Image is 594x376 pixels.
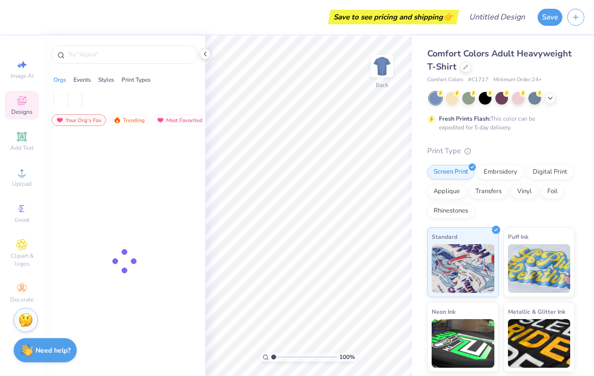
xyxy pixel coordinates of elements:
button: Save [538,9,562,26]
span: Comfort Colors [427,76,463,84]
div: Most Favorited [152,114,207,126]
div: Applique [427,184,466,199]
input: Try "Alpha" [67,50,192,59]
div: Orgs [53,75,66,84]
span: # C1717 [468,76,489,84]
span: Minimum Order: 24 + [493,76,542,84]
div: Print Types [122,75,151,84]
input: Untitled Design [461,7,533,27]
img: trending.gif [113,117,121,124]
span: Metallic & Glitter Ink [508,306,565,317]
span: Add Text [10,144,34,152]
div: Digital Print [526,165,574,179]
div: This color can be expedited for 5 day delivery. [439,114,559,132]
img: Neon Ink [432,319,494,368]
img: Standard [432,244,494,293]
div: Screen Print [427,165,474,179]
div: Rhinestones [427,204,474,218]
div: Vinyl [511,184,538,199]
div: Foil [541,184,564,199]
div: Styles [98,75,114,84]
img: Back [372,56,392,76]
img: most_fav.gif [56,117,64,124]
div: Transfers [469,184,508,199]
span: Image AI [11,72,34,80]
div: Your Org's Fav [52,114,106,126]
div: Back [376,81,388,90]
strong: Need help? [35,346,70,355]
div: Events [73,75,91,84]
span: Upload [12,180,32,188]
img: Puff Ink [508,244,571,293]
div: Embroidery [477,165,524,179]
span: Neon Ink [432,306,455,317]
strong: Fresh Prints Flash: [439,115,490,123]
img: Metallic & Glitter Ink [508,319,571,368]
span: Puff Ink [508,232,528,242]
div: Save to see pricing and shipping [331,10,456,24]
div: Print Type [427,145,575,157]
span: 100 % [339,353,355,361]
span: Designs [11,108,33,116]
span: Decorate [10,296,34,304]
span: Greek [15,216,30,224]
img: most_fav.gif [157,117,164,124]
div: Trending [109,114,149,126]
span: Comfort Colors Adult Heavyweight T-Shirt [427,48,572,72]
span: Standard [432,232,457,242]
span: Clipart & logos [5,252,39,268]
span: 👉 [443,11,454,22]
